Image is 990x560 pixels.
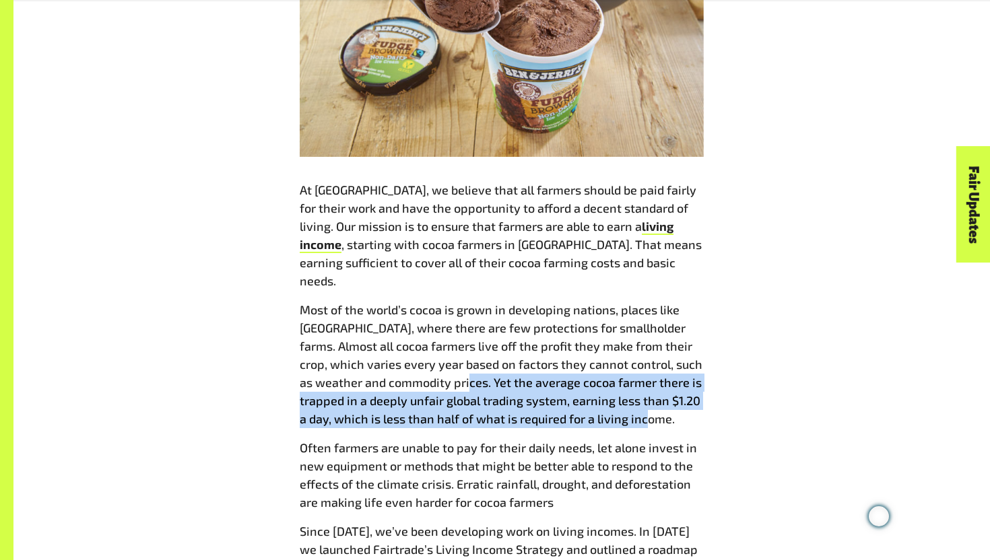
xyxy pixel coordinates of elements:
[300,301,704,428] p: Most of the world’s cocoa is grown in developing nations, places like [GEOGRAPHIC_DATA], where th...
[300,181,704,290] p: At [GEOGRAPHIC_DATA], we believe that all farmers should be paid fairly for their work and have t...
[300,219,673,253] a: living income
[300,439,704,512] p: Often farmers are unable to pay for their daily needs, let alone invest in new equipment or metho...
